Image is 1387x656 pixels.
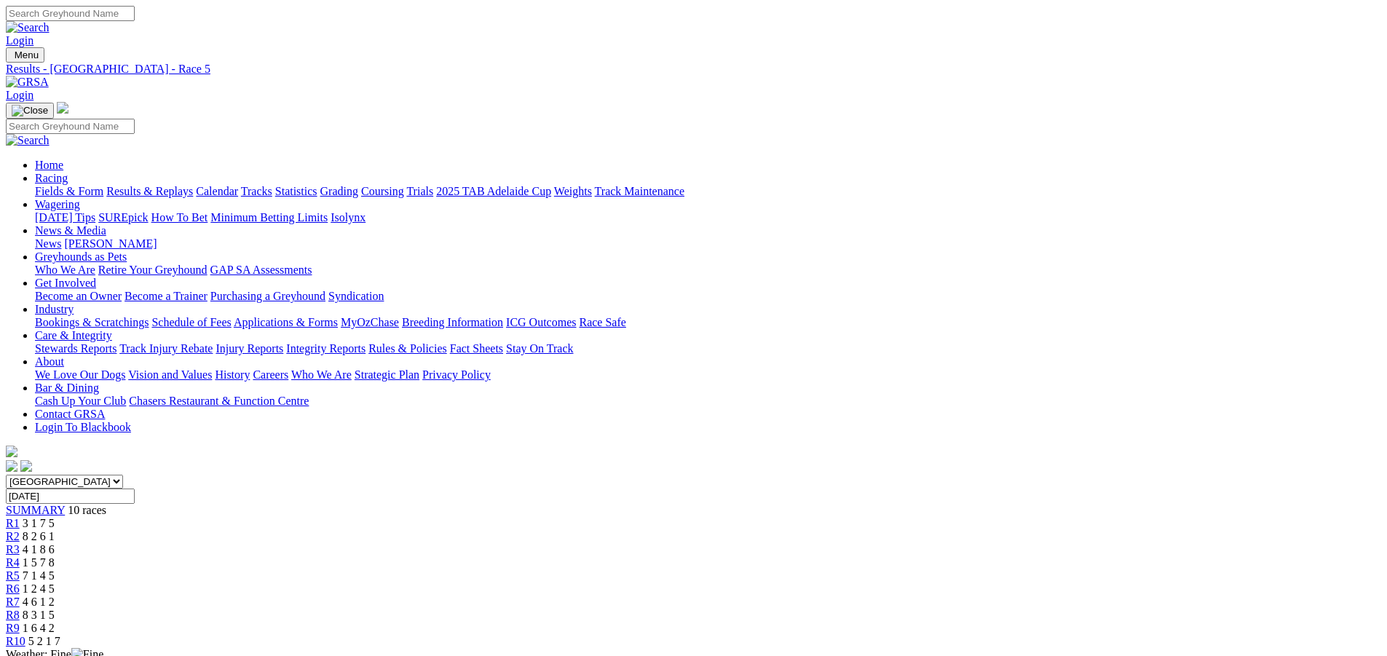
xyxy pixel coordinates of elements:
a: ICG Outcomes [506,316,576,328]
span: R4 [6,556,20,569]
a: R8 [6,609,20,621]
a: Syndication [328,290,384,302]
img: twitter.svg [20,460,32,472]
a: Trials [406,185,433,197]
a: We Love Our Dogs [35,368,125,381]
a: Get Involved [35,277,96,289]
a: Calendar [196,185,238,197]
a: History [215,368,250,381]
a: Who We Are [291,368,352,381]
span: 8 2 6 1 [23,530,55,542]
img: facebook.svg [6,460,17,472]
a: Become an Owner [35,290,122,302]
img: logo-grsa-white.png [6,446,17,457]
span: 10 races [68,504,106,516]
a: Stay On Track [506,342,573,355]
a: News & Media [35,224,106,237]
a: Careers [253,368,288,381]
a: Isolynx [331,211,365,224]
div: Get Involved [35,290,1381,303]
img: logo-grsa-white.png [57,102,68,114]
a: Integrity Reports [286,342,365,355]
a: Login To Blackbook [35,421,131,433]
a: R2 [6,530,20,542]
a: Wagering [35,198,80,210]
a: Breeding Information [402,316,503,328]
img: Search [6,21,50,34]
a: Home [35,159,63,171]
span: 8 3 1 5 [23,609,55,621]
a: R9 [6,622,20,634]
a: Stewards Reports [35,342,116,355]
div: Results - [GEOGRAPHIC_DATA] - Race 5 [6,63,1381,76]
div: Care & Integrity [35,342,1381,355]
a: R6 [6,582,20,595]
div: Racing [35,185,1381,198]
a: Cash Up Your Club [35,395,126,407]
a: 2025 TAB Adelaide Cup [436,185,551,197]
span: 1 5 7 8 [23,556,55,569]
a: Login [6,34,33,47]
a: Race Safe [579,316,625,328]
a: Weights [554,185,592,197]
a: Retire Your Greyhound [98,264,208,276]
img: Close [12,105,48,116]
a: Tracks [241,185,272,197]
a: Industry [35,303,74,315]
a: Track Maintenance [595,185,684,197]
img: Search [6,134,50,147]
span: 5 2 1 7 [28,635,60,647]
a: Applications & Forms [234,316,338,328]
a: Login [6,89,33,101]
div: News & Media [35,237,1381,250]
a: Injury Reports [216,342,283,355]
a: Rules & Policies [368,342,447,355]
a: [PERSON_NAME] [64,237,157,250]
a: About [35,355,64,368]
a: News [35,237,61,250]
a: Statistics [275,185,317,197]
span: 4 1 8 6 [23,543,55,556]
a: R5 [6,569,20,582]
a: Coursing [361,185,404,197]
a: SUREpick [98,211,148,224]
a: Racing [35,172,68,184]
span: 1 2 4 5 [23,582,55,595]
a: Greyhounds as Pets [35,250,127,263]
input: Select date [6,489,135,504]
a: Grading [320,185,358,197]
div: About [35,368,1381,382]
div: Bar & Dining [35,395,1381,408]
a: Minimum Betting Limits [210,211,328,224]
a: Fields & Form [35,185,103,197]
span: 1 6 4 2 [23,622,55,634]
a: Contact GRSA [35,408,105,420]
a: R1 [6,517,20,529]
a: Fact Sheets [450,342,503,355]
a: [DATE] Tips [35,211,95,224]
a: Vision and Values [128,368,212,381]
a: SUMMARY [6,504,65,516]
a: Become a Trainer [125,290,208,302]
a: R10 [6,635,25,647]
div: Greyhounds as Pets [35,264,1381,277]
button: Toggle navigation [6,47,44,63]
a: MyOzChase [341,316,399,328]
a: Results & Replays [106,185,193,197]
a: Track Injury Rebate [119,342,213,355]
a: Care & Integrity [35,329,112,341]
div: Wagering [35,211,1381,224]
a: Bar & Dining [35,382,99,394]
a: GAP SA Assessments [210,264,312,276]
a: Who We Are [35,264,95,276]
span: R3 [6,543,20,556]
a: Schedule of Fees [151,316,231,328]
